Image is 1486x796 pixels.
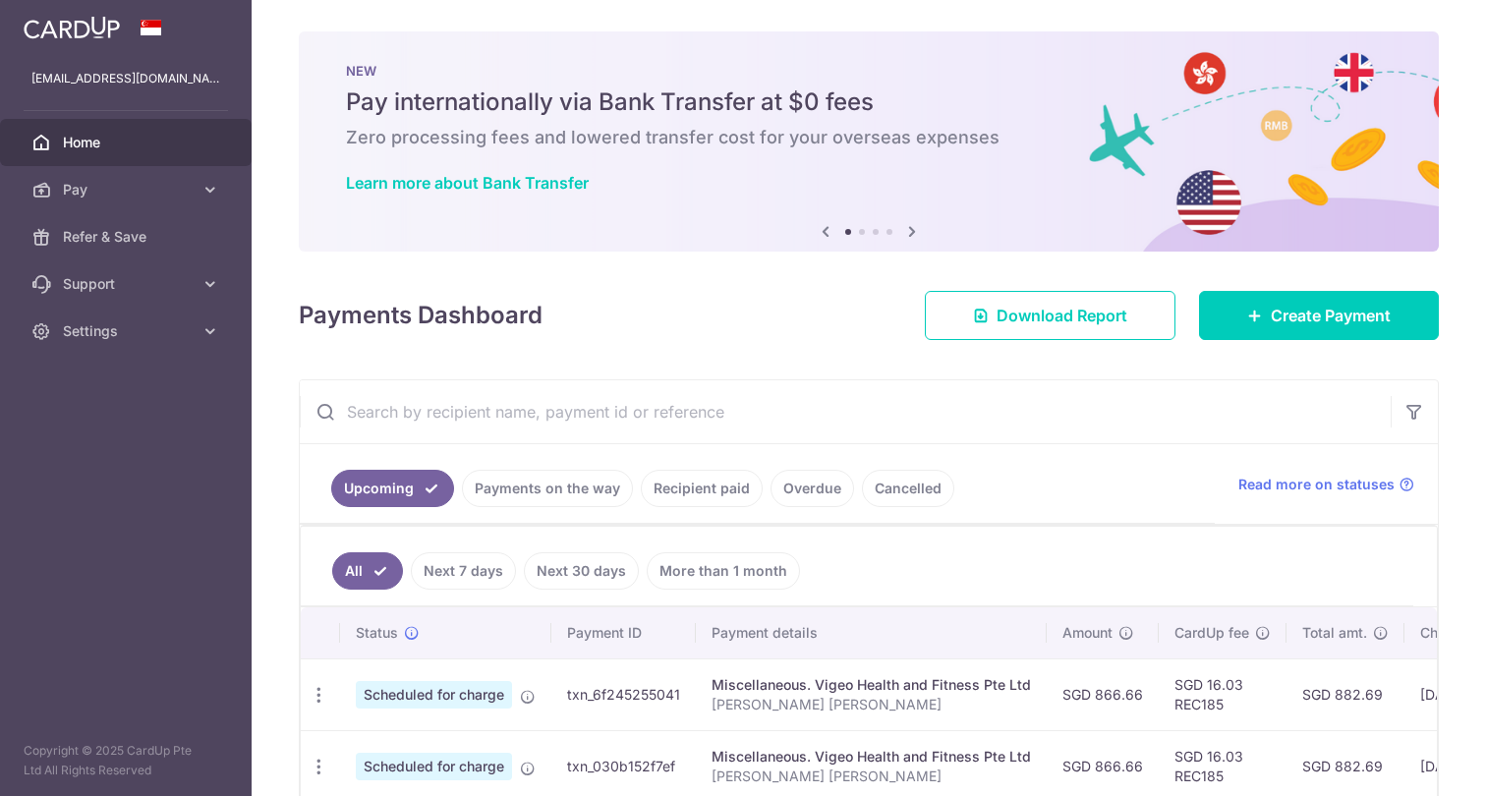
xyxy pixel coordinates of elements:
a: Overdue [771,470,854,507]
input: Search by recipient name, payment id or reference [300,380,1391,443]
span: Amount [1062,623,1113,643]
a: Read more on statuses [1238,475,1414,494]
img: Bank transfer banner [299,31,1439,252]
span: Status [356,623,398,643]
span: CardUp fee [1174,623,1249,643]
td: txn_6f245255041 [551,658,696,730]
td: SGD 866.66 [1047,658,1159,730]
h5: Pay internationally via Bank Transfer at $0 fees [346,86,1392,118]
span: Pay [63,180,193,199]
p: NEW [346,63,1392,79]
a: Learn more about Bank Transfer [346,173,589,193]
img: CardUp [24,16,120,39]
a: Next 30 days [524,552,639,590]
span: Refer & Save [63,227,193,247]
div: Miscellaneous. Vigeo Health and Fitness Pte Ltd [712,675,1031,695]
span: Create Payment [1271,304,1391,327]
a: Upcoming [331,470,454,507]
a: Recipient paid [641,470,763,507]
span: Scheduled for charge [356,753,512,780]
a: Download Report [925,291,1175,340]
a: All [332,552,403,590]
th: Payment details [696,607,1047,658]
span: Read more on statuses [1238,475,1395,494]
a: Next 7 days [411,552,516,590]
span: Download Report [997,304,1127,327]
p: [EMAIL_ADDRESS][DOMAIN_NAME] [31,69,220,88]
th: Payment ID [551,607,696,658]
a: More than 1 month [647,552,800,590]
td: SGD 882.69 [1286,658,1404,730]
span: Scheduled for charge [356,681,512,709]
span: Home [63,133,193,152]
a: Payments on the way [462,470,633,507]
span: Settings [63,321,193,341]
div: Miscellaneous. Vigeo Health and Fitness Pte Ltd [712,747,1031,767]
span: Support [63,274,193,294]
a: Create Payment [1199,291,1439,340]
span: Total amt. [1302,623,1367,643]
p: [PERSON_NAME] [PERSON_NAME] [712,695,1031,714]
h4: Payments Dashboard [299,298,543,333]
a: Cancelled [862,470,954,507]
h6: Zero processing fees and lowered transfer cost for your overseas expenses [346,126,1392,149]
p: [PERSON_NAME] [PERSON_NAME] [712,767,1031,786]
td: SGD 16.03 REC185 [1159,658,1286,730]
